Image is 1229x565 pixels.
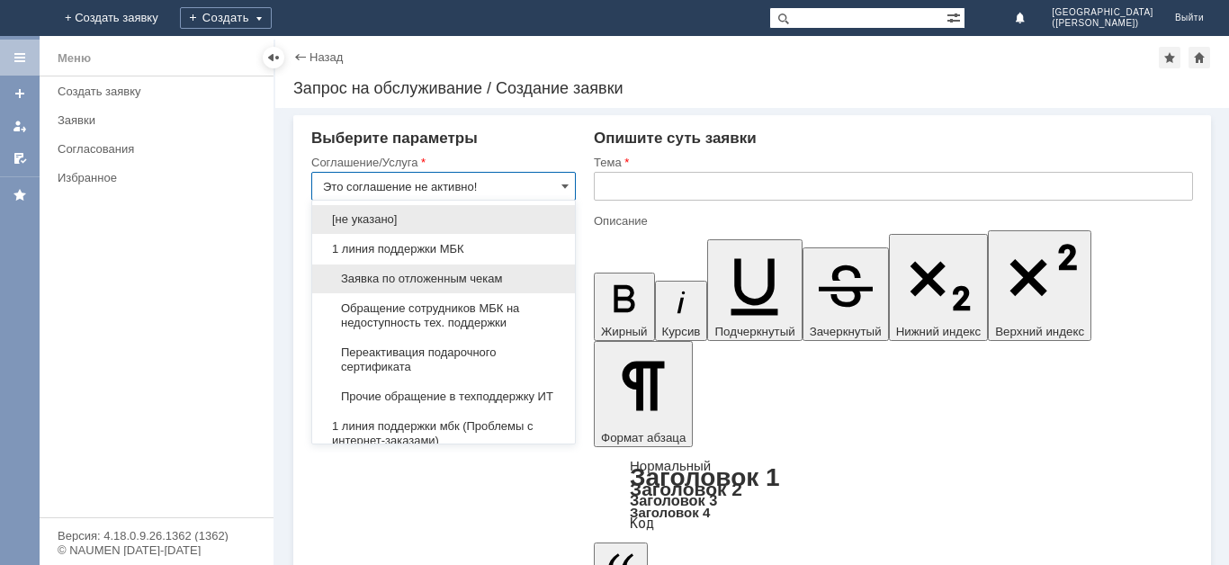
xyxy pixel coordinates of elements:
[323,301,564,330] span: Обращение сотрудников МБК на недоступность тех. поддержки
[50,77,270,105] a: Создать заявку
[58,171,243,184] div: Избранное
[1052,18,1153,29] span: ([PERSON_NAME])
[594,341,693,447] button: Формат абзаца
[594,157,1189,168] div: Тема
[309,50,343,64] a: Назад
[5,112,34,140] a: Мои заявки
[946,8,964,25] span: Расширенный поиск
[662,325,701,338] span: Курсив
[50,135,270,163] a: Согласования
[896,325,982,338] span: Нижний индекс
[58,530,256,542] div: Версия: 4.18.0.9.26.1362 (1362)
[803,247,889,341] button: Зачеркнутый
[323,345,564,374] span: Переактивация подарочного сертификата
[323,242,564,256] span: 1 линия поддержки МБК
[5,144,34,173] a: Мои согласования
[630,516,654,532] a: Код
[594,130,757,147] span: Опишите суть заявки
[311,130,478,147] span: Выберите параметры
[58,85,263,98] div: Создать заявку
[58,544,256,556] div: © NAUMEN [DATE]-[DATE]
[1052,7,1153,18] span: [GEOGRAPHIC_DATA]
[311,157,572,168] div: Соглашение/Услуга
[323,272,564,286] span: Заявка по отложенным чекам
[594,460,1193,530] div: Формат абзаца
[1159,47,1180,68] div: Добавить в избранное
[714,325,794,338] span: Подчеркнутый
[263,47,284,68] div: Скрыть меню
[995,325,1084,338] span: Верхний индекс
[988,230,1091,341] button: Верхний индекс
[630,458,711,473] a: Нормальный
[630,463,780,491] a: Заголовок 1
[594,215,1189,227] div: Описание
[1189,47,1210,68] div: Сделать домашней страницей
[323,212,564,227] span: [не указано]
[655,281,708,341] button: Курсив
[810,325,882,338] span: Зачеркнутый
[594,273,655,341] button: Жирный
[293,79,1211,97] div: Запрос на обслуживание / Создание заявки
[601,431,686,444] span: Формат абзаца
[601,325,648,338] span: Жирный
[50,106,270,134] a: Заявки
[180,7,272,29] div: Создать
[630,492,717,508] a: Заголовок 3
[58,48,91,69] div: Меню
[323,419,564,448] span: 1 линия поддержки мбк (Проблемы с интернет-заказами)
[323,390,564,404] span: Прочие обращение в техподдержку ИТ
[58,142,263,156] div: Согласования
[889,234,989,341] button: Нижний индекс
[5,79,34,108] a: Создать заявку
[707,239,802,341] button: Подчеркнутый
[630,505,710,520] a: Заголовок 4
[630,479,742,499] a: Заголовок 2
[58,113,263,127] div: Заявки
